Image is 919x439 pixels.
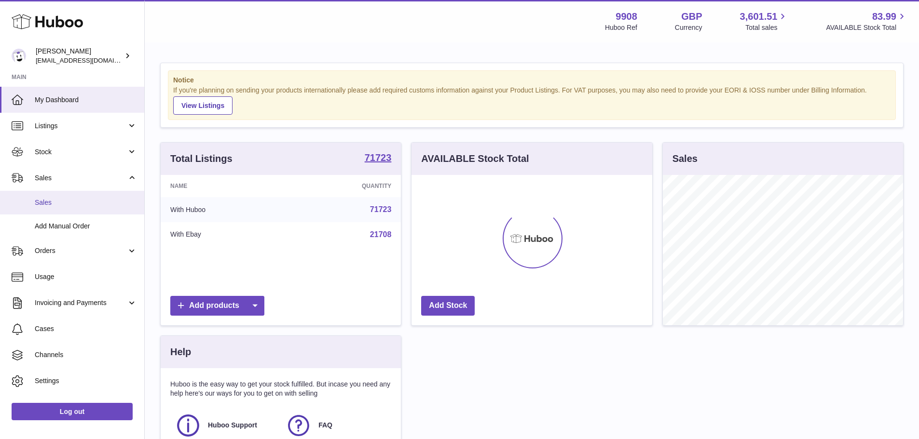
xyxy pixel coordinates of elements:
td: With Huboo [161,197,288,222]
span: Invoicing and Payments [35,298,127,307]
img: internalAdmin-9908@internal.huboo.com [12,49,26,63]
strong: 9908 [616,10,637,23]
span: 83.99 [872,10,896,23]
h3: Sales [672,152,698,165]
p: Huboo is the easy way to get your stock fulfilled. But incase you need any help here's our ways f... [170,380,391,398]
span: Add Manual Order [35,222,137,231]
td: With Ebay [161,222,288,247]
div: [PERSON_NAME] [36,47,123,65]
span: Stock [35,147,127,157]
div: Currency [675,23,702,32]
span: [EMAIL_ADDRESS][DOMAIN_NAME] [36,56,142,64]
a: 71723 [370,205,392,213]
h3: AVAILABLE Stock Total [421,152,529,165]
span: Orders [35,246,127,255]
a: 71723 [365,153,392,164]
strong: 71723 [365,153,392,162]
span: 3,601.51 [740,10,778,23]
h3: Help [170,346,191,359]
span: Sales [35,173,127,183]
a: Huboo Support [175,412,276,439]
span: Settings [35,376,137,386]
strong: GBP [681,10,702,23]
div: If you're planning on sending your products internationally please add required customs informati... [173,86,891,115]
a: View Listings [173,96,233,115]
a: Log out [12,403,133,420]
span: Cases [35,324,137,333]
a: FAQ [286,412,386,439]
a: 21708 [370,230,392,239]
span: FAQ [318,421,332,430]
a: Add Stock [421,296,475,316]
span: AVAILABLE Stock Total [826,23,907,32]
span: My Dashboard [35,95,137,105]
div: Huboo Ref [605,23,637,32]
span: Listings [35,121,127,131]
a: 83.99 AVAILABLE Stock Total [826,10,907,32]
h3: Total Listings [170,152,233,165]
span: Channels [35,350,137,359]
th: Name [161,175,288,197]
strong: Notice [173,76,891,85]
a: Add products [170,296,264,316]
span: Total sales [745,23,788,32]
a: 3,601.51 Total sales [740,10,789,32]
span: Sales [35,198,137,207]
span: Usage [35,272,137,281]
th: Quantity [288,175,401,197]
span: Huboo Support [208,421,257,430]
